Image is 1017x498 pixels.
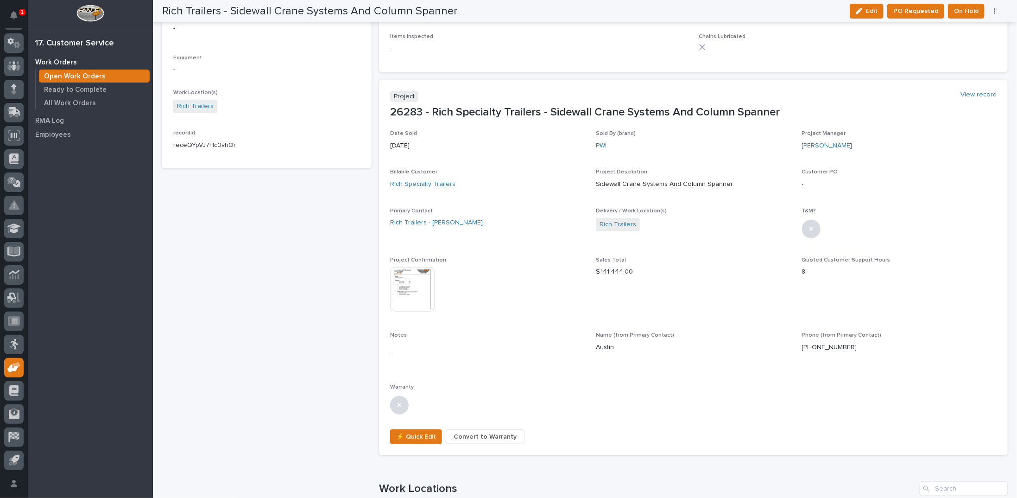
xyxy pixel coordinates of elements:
a: RMA Log [28,114,153,128]
a: Rich Specialty Trailers [390,179,455,189]
span: Date Sold [390,131,417,136]
p: receQYpVJ7Hc0vhOr [173,140,360,150]
span: Work Location(s) [173,90,218,96]
input: Search [920,481,1008,496]
a: Rich Trailers - [PERSON_NAME] [390,218,483,228]
span: Equipment [173,55,202,61]
p: - [173,24,360,33]
button: ⚡ Quick Edit [390,429,442,444]
button: Convert to Warranty [446,429,524,444]
span: Project Description [596,169,647,175]
span: Delivery / Work Location(s) [596,208,667,214]
a: View record [960,91,997,99]
span: ⚡ Quick Edit [396,431,436,442]
p: - [390,44,688,54]
a: Rich Trailers [600,220,636,230]
span: Items Inspected [390,34,433,39]
p: 26283 - Rich Specialty Trailers - Sidewall Crane Systems And Column Spanner [390,106,997,119]
a: Work Orders [28,55,153,69]
button: Edit [850,4,884,19]
h1: Work Locations [379,482,916,496]
p: Austin [596,343,790,352]
p: [PHONE_NUMBER] [802,343,857,352]
span: Name (from Primary Contact) [596,332,674,338]
div: Notifications1 [12,11,24,26]
button: PO Requested [887,4,944,19]
p: Sidewall Crane Systems And Column Spanner [596,179,790,189]
p: $ 141,444.00 [596,267,790,277]
p: 1 [20,9,24,15]
span: Phone (from Primary Contact) [802,332,882,338]
span: Billable Customer [390,169,437,175]
a: [PERSON_NAME] [802,141,853,151]
p: 8 [802,267,997,277]
p: Open Work Orders [44,72,106,81]
span: Edit [866,7,878,15]
a: Rich Trailers [177,102,214,111]
span: Convert to Warranty [454,431,517,442]
a: Ready to Complete [36,83,153,96]
button: Notifications [4,6,24,25]
p: RMA Log [35,117,64,125]
span: Project Confirmation [390,257,446,263]
span: Chains Lubricated [699,34,746,39]
p: Project [390,91,418,102]
span: PO Requested [893,6,938,17]
span: Notes [390,332,407,338]
span: recordId [173,130,195,136]
span: T&M? [802,208,816,214]
span: Quoted Customer Support Hours [802,257,891,263]
a: Open Work Orders [36,70,153,83]
span: Sales Total [596,257,626,263]
span: Sold By (brand) [596,131,636,136]
p: - [390,349,585,359]
p: [DATE] [390,141,585,151]
span: On Hold [954,6,979,17]
a: All Work Orders [36,96,153,109]
div: 17. Customer Service [35,38,114,49]
a: PWI [596,141,606,151]
p: - [802,179,997,189]
p: - [173,65,360,75]
span: Warranty [390,384,414,390]
span: Primary Contact [390,208,433,214]
p: Work Orders [35,58,77,67]
h2: Rich Trailers - Sidewall Crane Systems And Column Spanner [162,5,457,18]
img: Workspace Logo [76,5,104,22]
span: Project Manager [802,131,846,136]
a: Employees [28,128,153,141]
p: Employees [35,131,71,139]
p: Ready to Complete [44,86,107,94]
button: On Hold [948,4,985,19]
p: All Work Orders [44,99,96,108]
span: Customer PO [802,169,838,175]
